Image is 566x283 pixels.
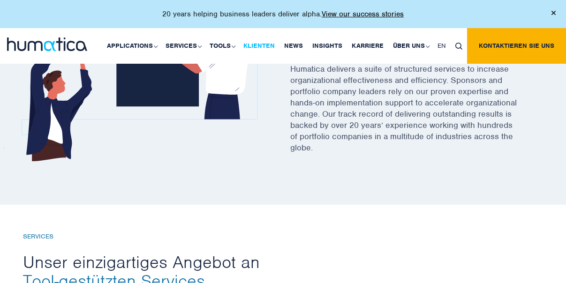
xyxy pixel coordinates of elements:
a: EN [433,28,451,64]
a: Klienten [239,28,279,64]
a: View our success stories [322,9,404,19]
a: Karriere [347,28,388,64]
a: Applications [102,28,161,64]
span: EN [438,42,446,50]
a: Tools [205,28,239,64]
img: search_icon [455,43,462,50]
a: Insights [308,28,347,64]
p: Humatica delivers a suite of structured services to increase organizational effectiveness and eff... [290,63,543,165]
img: logo [7,37,87,51]
a: Services [161,28,205,64]
a: Über uns [388,28,433,64]
a: Kontaktieren Sie uns [467,28,566,64]
h6: Services [23,233,543,241]
a: News [279,28,308,64]
p: 20 years helping business leaders deliver alpha. [162,9,404,19]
